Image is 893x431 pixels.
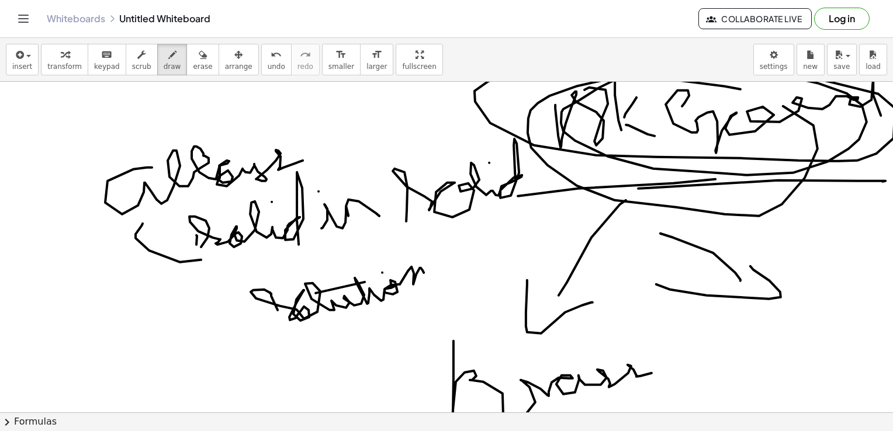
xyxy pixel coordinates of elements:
[126,44,158,75] button: scrub
[698,8,812,29] button: Collaborate Live
[41,44,88,75] button: transform
[297,62,313,71] span: redo
[193,62,212,71] span: erase
[157,44,188,75] button: draw
[366,62,387,71] span: larger
[14,9,33,28] button: Toggle navigation
[186,44,219,75] button: erase
[396,44,442,75] button: fullscreen
[6,44,39,75] button: insert
[101,48,112,62] i: keyboard
[360,44,393,75] button: format_sizelarger
[814,8,870,30] button: Log in
[371,48,382,62] i: format_size
[300,48,311,62] i: redo
[164,62,181,71] span: draw
[753,44,794,75] button: settings
[225,62,252,71] span: arrange
[261,44,292,75] button: undoundo
[291,44,320,75] button: redoredo
[219,44,259,75] button: arrange
[760,62,788,71] span: settings
[47,62,82,71] span: transform
[833,62,850,71] span: save
[268,62,285,71] span: undo
[47,13,105,25] a: Whiteboards
[708,13,802,24] span: Collaborate Live
[797,44,825,75] button: new
[94,62,120,71] span: keypad
[328,62,354,71] span: smaller
[803,62,818,71] span: new
[271,48,282,62] i: undo
[866,62,881,71] span: load
[132,62,151,71] span: scrub
[859,44,887,75] button: load
[402,62,436,71] span: fullscreen
[88,44,126,75] button: keyboardkeypad
[322,44,361,75] button: format_sizesmaller
[335,48,347,62] i: format_size
[827,44,857,75] button: save
[12,62,32,71] span: insert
